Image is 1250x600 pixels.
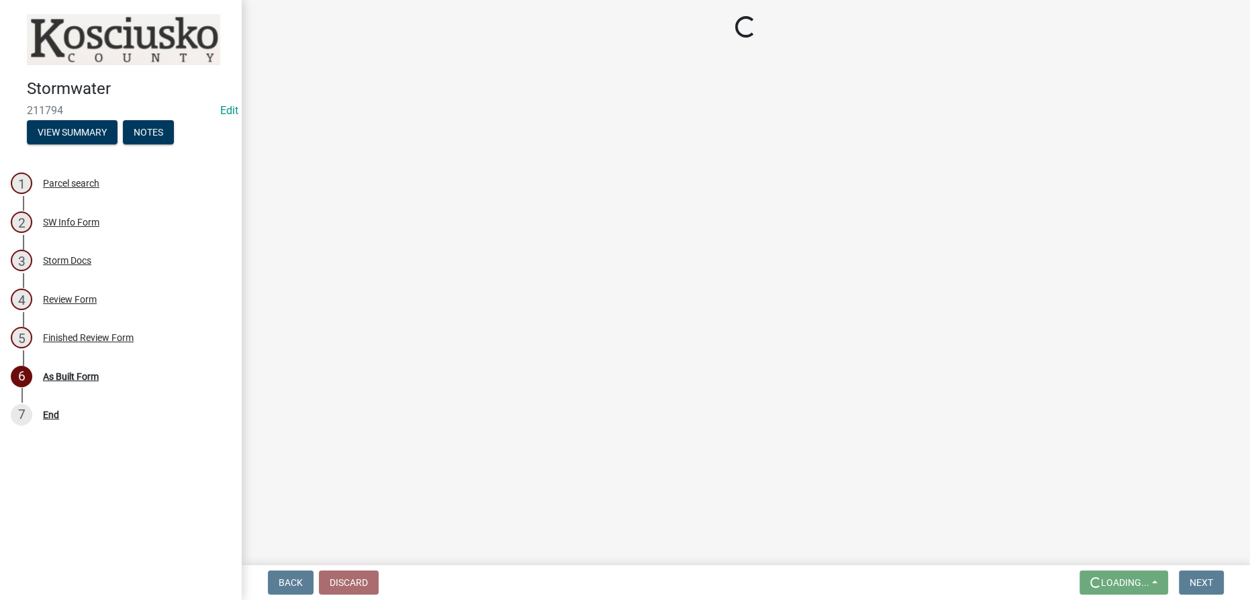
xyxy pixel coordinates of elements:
div: Finished Review Form [43,333,134,342]
button: View Summary [27,120,117,144]
button: Loading... [1079,570,1168,595]
span: Back [279,577,303,588]
button: Back [268,570,314,595]
div: 2 [11,211,32,233]
div: 1 [11,172,32,194]
img: Kosciusko County, Indiana [27,14,220,65]
div: 6 [11,366,32,387]
h4: Stormwater [27,79,231,99]
div: 7 [11,404,32,426]
div: 5 [11,327,32,348]
button: Notes [123,120,174,144]
span: Loading... [1101,577,1149,588]
div: As Built Form [43,372,99,381]
span: Next [1190,577,1213,588]
button: Discard [319,570,379,595]
div: Storm Docs [43,256,91,265]
button: Next [1179,570,1224,595]
wm-modal-confirm: Summary [27,128,117,138]
div: Review Form [43,295,97,304]
a: Edit [220,104,238,117]
div: 3 [11,250,32,271]
div: 4 [11,289,32,310]
div: Parcel search [43,179,99,188]
span: 211794 [27,104,215,117]
div: SW Info Form [43,217,99,227]
wm-modal-confirm: Edit Application Number [220,104,238,117]
wm-modal-confirm: Notes [123,128,174,138]
div: End [43,410,59,419]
